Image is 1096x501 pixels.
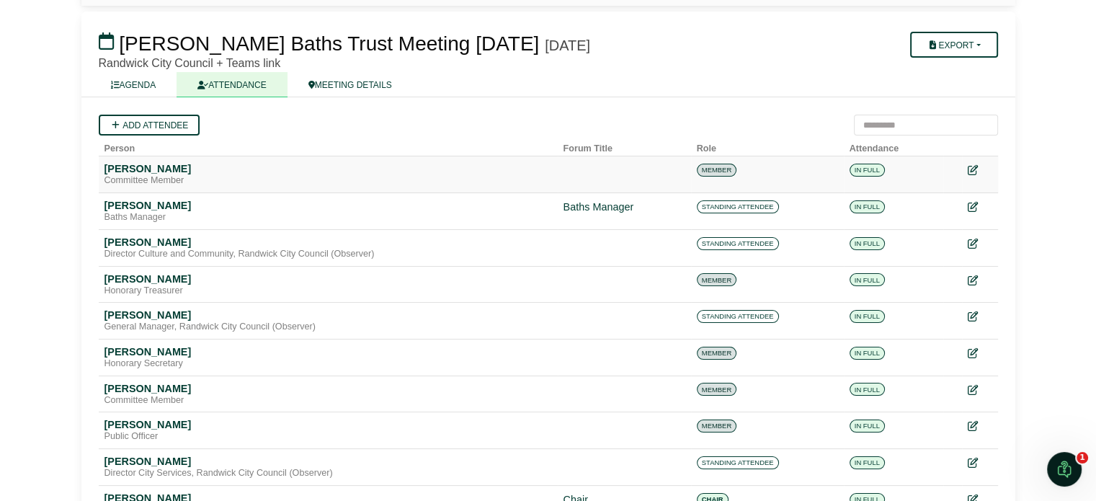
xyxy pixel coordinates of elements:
span: IN FULL [850,237,885,250]
span: MEMBER [697,347,737,360]
div: Edit [968,199,992,216]
span: IN FULL [850,420,885,433]
div: Edit [968,418,992,435]
div: Director City Services, Randwick City Council (Observer) [104,468,552,479]
span: [PERSON_NAME] Baths Trust Meeting [DATE] [119,32,539,55]
span: 1 [1077,452,1088,464]
div: Edit [968,162,992,179]
span: IN FULL [850,347,885,360]
div: Edit [968,382,992,399]
th: Role [691,136,844,156]
div: Edit [968,272,992,289]
div: [PERSON_NAME] [104,455,552,468]
span: MEMBER [697,164,737,177]
div: Honorary Treasurer [104,285,552,297]
div: Public Officer [104,431,552,443]
div: Edit [968,309,992,325]
div: [PERSON_NAME] [104,199,552,212]
a: ATTENDANCE [177,72,287,97]
div: Edit [968,236,992,252]
span: IN FULL [850,456,885,469]
div: [PERSON_NAME] [104,236,552,249]
div: Baths Manager [104,212,552,223]
div: Director Culture and Community, Randwick City Council (Observer) [104,249,552,260]
a: MEETING DETAILS [288,72,413,97]
span: STANDING ATTENDEE [697,310,779,323]
span: STANDING ATTENDEE [697,456,779,469]
div: [DATE] [545,37,590,54]
button: Export [910,32,997,58]
div: Edit [968,345,992,362]
div: [PERSON_NAME] [104,272,552,285]
th: Forum Title [558,136,691,156]
span: Randwick City Council + Teams link [99,57,281,69]
span: STANDING ATTENDEE [697,237,779,250]
div: [PERSON_NAME] [104,345,552,358]
div: Honorary Secretary [104,358,552,370]
span: IN FULL [850,383,885,396]
a: AGENDA [90,72,177,97]
div: Baths Manager [563,199,685,216]
div: [PERSON_NAME] [104,382,552,395]
div: [PERSON_NAME] [104,309,552,322]
a: Add attendee [99,115,200,136]
div: Committee Member [104,175,552,187]
th: Attendance [844,136,943,156]
span: IN FULL [850,200,885,213]
div: [PERSON_NAME] [104,418,552,431]
div: Committee Member [104,395,552,407]
span: IN FULL [850,273,885,286]
div: [PERSON_NAME] [104,162,552,175]
span: IN FULL [850,310,885,323]
span: MEMBER [697,273,737,286]
iframe: Intercom live chat [1047,452,1082,487]
div: General Manager, Randwick City Council (Observer) [104,322,552,333]
span: STANDING ATTENDEE [697,200,779,213]
th: Person [99,136,558,156]
span: MEMBER [697,383,737,396]
div: Edit [968,455,992,471]
span: MEMBER [697,420,737,433]
span: IN FULL [850,164,885,177]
